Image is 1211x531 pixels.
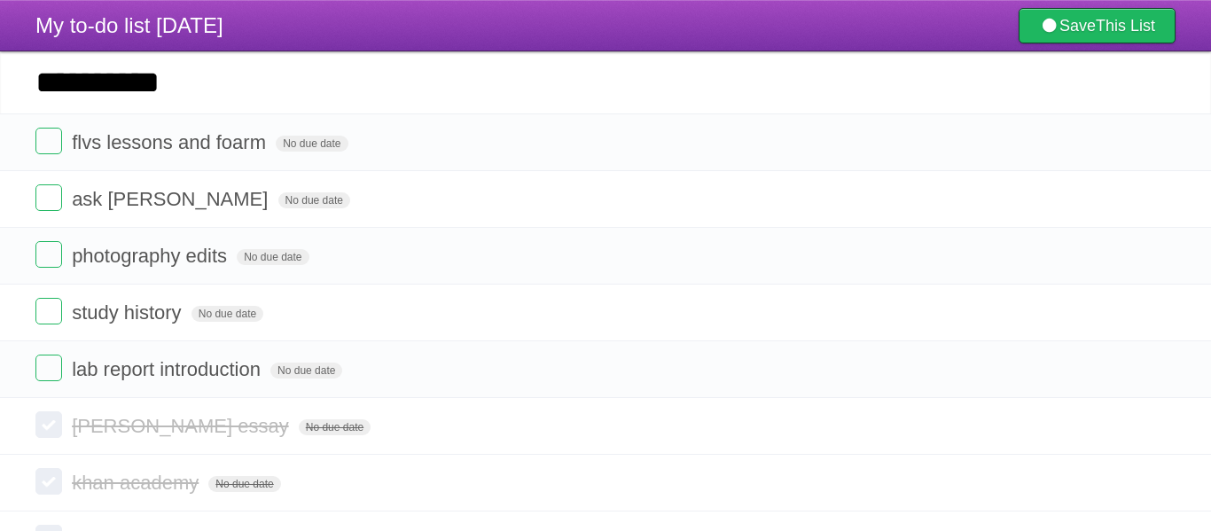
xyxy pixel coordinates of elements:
[35,468,62,495] label: Done
[276,136,348,152] span: No due date
[208,476,280,492] span: No due date
[35,241,62,268] label: Done
[72,188,272,210] span: ask [PERSON_NAME]
[72,301,186,324] span: study history
[1019,8,1176,43] a: SaveThis List
[237,249,309,265] span: No due date
[35,355,62,381] label: Done
[72,358,265,380] span: lab report introduction
[270,363,342,379] span: No due date
[72,472,203,494] span: khan academy
[35,13,223,37] span: My to-do list [DATE]
[35,184,62,211] label: Done
[191,306,263,322] span: No due date
[35,298,62,324] label: Done
[35,128,62,154] label: Done
[35,411,62,438] label: Done
[72,415,293,437] span: [PERSON_NAME] essay
[299,419,371,435] span: No due date
[72,245,231,267] span: photography edits
[1096,17,1155,35] b: This List
[72,131,270,153] span: flvs lessons and foarm
[278,192,350,208] span: No due date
